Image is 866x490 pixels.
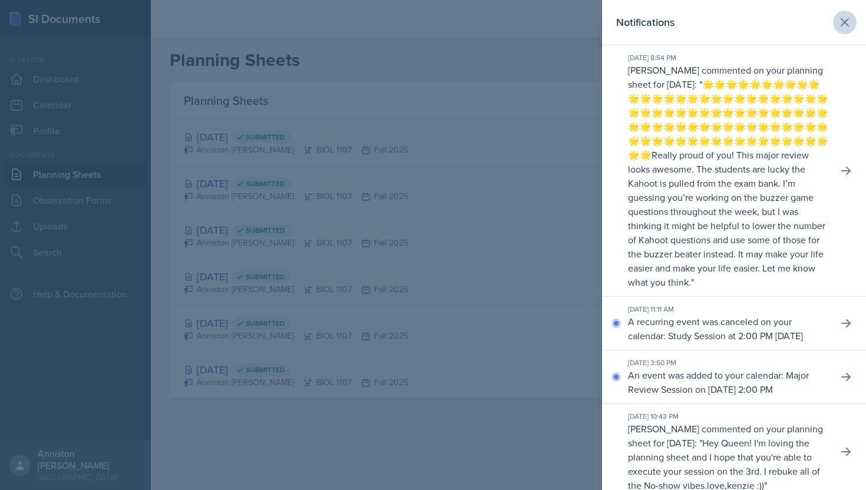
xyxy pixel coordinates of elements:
[628,52,828,63] div: [DATE] 8:54 PM
[628,63,828,289] p: [PERSON_NAME] commented on your planning sheet for [DATE]: " "
[628,78,828,161] p: 🌟🌟🌟🌟🌟🌟🌟🌟🌟🌟🌟🌟🌟🌟🌟🌟🌟🌟🌟🌟🌟🌟🌟🌟🌟🌟🌟🌟🌟🌟🌟🌟🌟🌟🌟🌟🌟🌟🌟🌟🌟🌟🌟🌟🌟🌟🌟🌟🌟🌟🌟🌟🌟🌟🌟🌟🌟🌟🌟🌟🌟🌟🌟🌟🌟🌟🌟🌟🌟🌟🌟🌟🌟🌟🌟🌟🌟🌟🌟🌟
[628,304,828,314] div: [DATE] 11:11 AM
[616,14,675,31] h2: Notifications
[628,357,828,368] div: [DATE] 3:50 PM
[628,411,828,422] div: [DATE] 10:43 PM
[628,368,828,396] p: An event was added to your calendar: Major Review Session on [DATE] 2:00 PM
[628,148,825,289] p: Really proud of you! This major review looks awesome. The students are lucky the Kahoot is pulled...
[628,314,828,343] p: A recurring event was canceled on your calendar: Study Session at 2:00 PM [DATE]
